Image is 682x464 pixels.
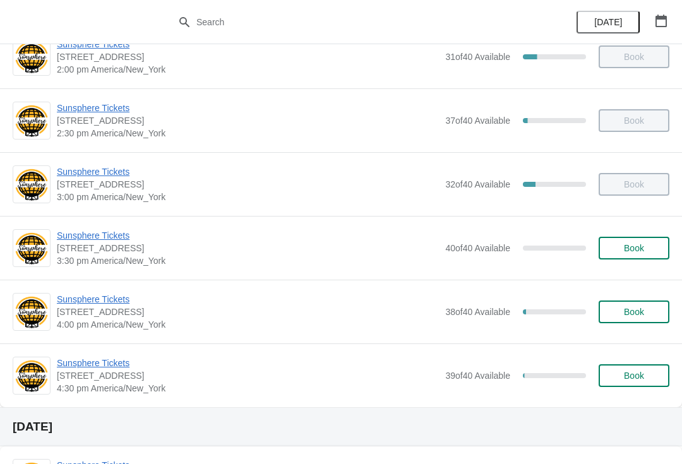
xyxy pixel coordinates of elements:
[57,229,439,242] span: Sunsphere Tickets
[57,178,439,191] span: [STREET_ADDRESS]
[57,38,439,51] span: Sunsphere Tickets
[599,237,669,259] button: Book
[57,318,439,331] span: 4:00 pm America/New_York
[57,127,439,140] span: 2:30 pm America/New_York
[57,254,439,267] span: 3:30 pm America/New_York
[13,231,50,266] img: Sunsphere Tickets | 810 Clinch Avenue, Knoxville, TN, USA | 3:30 pm America/New_York
[57,51,439,63] span: [STREET_ADDRESS]
[13,40,50,74] img: Sunsphere Tickets | 810 Clinch Avenue, Knoxville, TN, USA | 2:00 pm America/New_York
[57,63,439,76] span: 2:00 pm America/New_York
[599,300,669,323] button: Book
[57,293,439,306] span: Sunsphere Tickets
[57,114,439,127] span: [STREET_ADDRESS]
[57,102,439,114] span: Sunsphere Tickets
[445,243,510,253] span: 40 of 40 Available
[57,357,439,369] span: Sunsphere Tickets
[13,420,669,433] h2: [DATE]
[445,371,510,381] span: 39 of 40 Available
[57,382,439,395] span: 4:30 pm America/New_York
[445,307,510,317] span: 38 of 40 Available
[13,167,50,202] img: Sunsphere Tickets | 810 Clinch Avenue, Knoxville, TN, USA | 3:00 pm America/New_York
[624,243,644,253] span: Book
[57,191,439,203] span: 3:00 pm America/New_York
[57,369,439,382] span: [STREET_ADDRESS]
[599,364,669,387] button: Book
[624,371,644,381] span: Book
[13,104,50,138] img: Sunsphere Tickets | 810 Clinch Avenue, Knoxville, TN, USA | 2:30 pm America/New_York
[445,116,510,126] span: 37 of 40 Available
[594,17,622,27] span: [DATE]
[13,295,50,330] img: Sunsphere Tickets | 810 Clinch Avenue, Knoxville, TN, USA | 4:00 pm America/New_York
[445,52,510,62] span: 31 of 40 Available
[57,165,439,178] span: Sunsphere Tickets
[577,11,640,33] button: [DATE]
[57,306,439,318] span: [STREET_ADDRESS]
[445,179,510,189] span: 32 of 40 Available
[624,307,644,317] span: Book
[196,11,512,33] input: Search
[13,359,50,393] img: Sunsphere Tickets | 810 Clinch Avenue, Knoxville, TN, USA | 4:30 pm America/New_York
[57,242,439,254] span: [STREET_ADDRESS]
